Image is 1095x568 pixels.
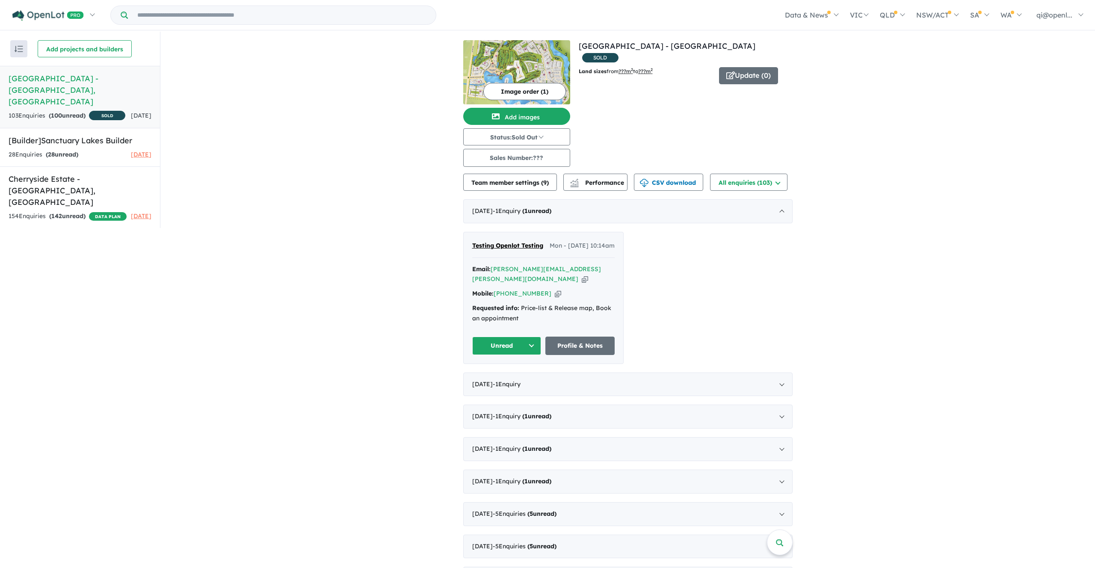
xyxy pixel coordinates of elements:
[634,174,703,191] button: CSV download
[527,542,556,550] strong: ( unread)
[550,241,615,251] span: Mon - [DATE] 10:14am
[9,73,151,107] h5: [GEOGRAPHIC_DATA] - [GEOGRAPHIC_DATA] , [GEOGRAPHIC_DATA]
[49,112,86,119] strong: ( unread)
[463,470,793,494] div: [DATE]
[579,41,755,51] a: [GEOGRAPHIC_DATA] - [GEOGRAPHIC_DATA]
[570,181,579,187] img: bar-chart.svg
[582,275,588,284] button: Copy
[524,412,528,420] span: 1
[710,174,787,191] button: All enquiries (103)
[563,174,627,191] button: Performance
[472,304,519,312] strong: Requested info:
[493,207,551,215] span: - 1 Enquir y
[524,207,528,215] span: 1
[472,242,543,249] span: Testing Openlot Testing
[38,40,132,57] button: Add projects and builders
[579,68,607,74] b: Land sizes
[527,510,556,518] strong: ( unread)
[463,405,793,429] div: [DATE]
[472,265,601,283] a: [PERSON_NAME][EMAIL_ADDRESS][PERSON_NAME][DOMAIN_NAME]
[463,373,793,396] div: [DATE]
[1036,11,1072,19] span: qi@openl...
[493,412,551,420] span: - 1 Enquir y
[555,289,561,298] button: Copy
[493,380,521,388] span: - 1 Enquir y
[522,207,551,215] strong: ( unread)
[463,199,793,223] div: [DATE]
[633,68,653,74] span: to
[571,179,624,186] span: Performance
[530,510,533,518] span: 5
[463,149,570,167] button: Sales Number:???
[51,212,62,220] span: 142
[631,67,633,72] sup: 2
[472,337,542,355] button: Unread
[463,174,557,191] button: Team member settings (9)
[463,108,570,125] button: Add images
[9,111,125,121] div: 103 Enquir ies
[89,111,125,120] span: SOLD
[524,445,528,453] span: 1
[12,10,84,21] img: Openlot PRO Logo White
[9,211,127,222] div: 154 Enquir ies
[522,412,551,420] strong: ( unread)
[9,135,151,146] h5: [Builder] Sanctuary Lakes Builder
[46,151,78,158] strong: ( unread)
[719,67,778,84] button: Update (0)
[463,40,570,104] img: Sanctuary Lakes Estate - Point Cook
[524,477,528,485] span: 1
[9,173,151,208] h5: Cherryside Estate - [GEOGRAPHIC_DATA] , [GEOGRAPHIC_DATA]
[463,535,793,559] div: [DATE]
[472,265,491,273] strong: Email:
[493,510,556,518] span: - 5 Enquir ies
[463,437,793,461] div: [DATE]
[15,46,23,52] img: sort.svg
[651,67,653,72] sup: 2
[543,179,547,186] span: 9
[494,290,551,297] a: [PHONE_NUMBER]
[493,445,551,453] span: - 1 Enquir y
[49,212,86,220] strong: ( unread)
[48,151,55,158] span: 28
[130,6,434,24] input: Try estate name, suburb, builder or developer
[619,68,633,74] u: ??? m
[545,337,615,355] a: Profile & Notes
[463,128,570,145] button: Status:Sold Out
[51,112,62,119] span: 100
[493,477,551,485] span: - 1 Enquir y
[483,83,566,100] button: Image order (1)
[131,212,151,220] span: [DATE]
[522,445,551,453] strong: ( unread)
[472,290,494,297] strong: Mobile:
[493,542,556,550] span: - 5 Enquir ies
[638,68,653,74] u: ???m
[579,67,713,76] p: from
[472,303,615,324] div: Price-list & Release map, Book an appointment
[640,179,648,187] img: download icon
[9,150,78,160] div: 28 Enquir ies
[522,477,551,485] strong: ( unread)
[463,502,793,526] div: [DATE]
[131,151,151,158] span: [DATE]
[582,53,619,62] span: SOLD
[530,542,533,550] span: 5
[570,179,578,183] img: line-chart.svg
[472,241,543,251] a: Testing Openlot Testing
[89,212,127,221] span: DATA PLAN
[131,112,151,119] span: [DATE]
